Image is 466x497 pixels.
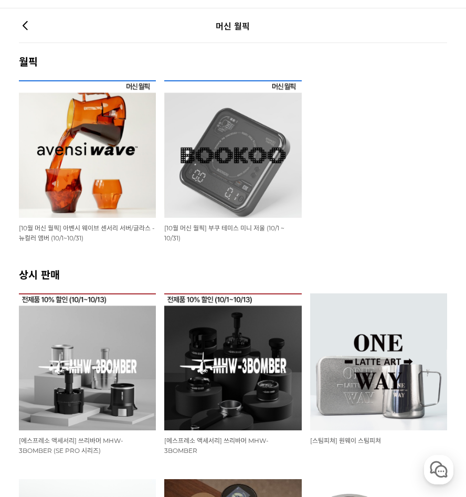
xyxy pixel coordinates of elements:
[310,293,448,431] img: 원웨이 스팀피쳐
[19,80,156,218] img: [10월 머신 월픽] 아벤시 웨이브 센서리 서버/글라스 - 뉴컬러 앰버 (10/1~10/31)
[162,348,175,357] span: 설정
[164,437,269,454] span: [에스프레소 액세서리] 쓰리바머 MHW-3BOMBER
[310,437,381,445] span: [스팀피쳐] 원웨이 스팀피쳐
[164,224,284,242] a: [10월 머신 월픽] 부쿠 테미스 미니 저울 (10/1 ~ 10/31)
[19,54,448,69] h2: 월픽
[19,19,31,33] a: 뒤로가기
[19,224,155,242] a: [10월 머신 월픽] 아벤시 웨이브 센서리 서버/글라스 - 뉴컬러 앰버 (10/1~10/31)
[310,436,381,445] a: [스팀피쳐] 원웨이 스팀피쳐
[19,267,448,282] h2: 상시 판매
[51,19,415,32] h2: 머신 월픽
[164,80,302,218] img: [10월 머신 월픽] 부쿠 테미스 미니 저울 (10/1 ~ 10/31)
[33,348,39,357] span: 홈
[96,349,109,357] span: 대화
[135,333,202,359] a: 설정
[19,436,123,454] a: [에스프레소 액세서리] 쓰리바머 MHW-3BOMBER (SE PRO 시리즈)
[19,437,123,454] span: [에스프레소 액세서리] 쓰리바머 MHW-3BOMBER (SE PRO 시리즈)
[3,333,69,359] a: 홈
[164,293,302,431] img: 쓰리바머 MHW-3BOMBER
[164,436,269,454] a: [에스프레소 액세서리] 쓰리바머 MHW-3BOMBER
[69,333,135,359] a: 대화
[19,293,156,431] img: 쓰리바머 MHW-3BOMBER SE PRO 시리즈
